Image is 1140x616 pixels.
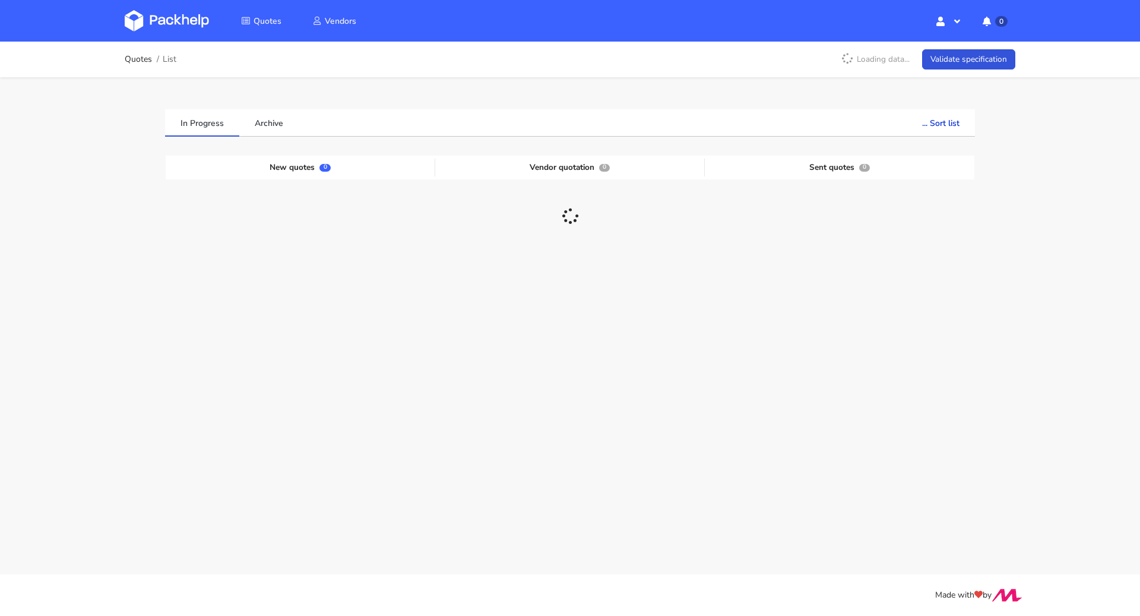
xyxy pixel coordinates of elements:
[859,164,870,172] span: 0
[125,55,152,64] a: Quotes
[835,49,916,70] p: Loading data...
[109,589,1031,602] div: Made with by
[298,10,370,31] a: Vendors
[995,16,1008,27] span: 0
[325,15,356,27] span: Vendors
[319,164,330,172] span: 0
[227,10,296,31] a: Quotes
[163,55,176,64] span: List
[907,109,975,135] button: ... Sort list
[599,164,610,172] span: 0
[254,15,281,27] span: Quotes
[435,159,705,176] div: Vendor quotation
[239,109,299,135] a: Archive
[125,48,176,71] nav: breadcrumb
[125,10,209,31] img: Dashboard
[973,10,1015,31] button: 0
[705,159,974,176] div: Sent quotes
[922,49,1015,70] a: Validate specification
[992,589,1022,602] img: Move Closer
[166,159,435,176] div: New quotes
[165,109,239,135] a: In Progress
